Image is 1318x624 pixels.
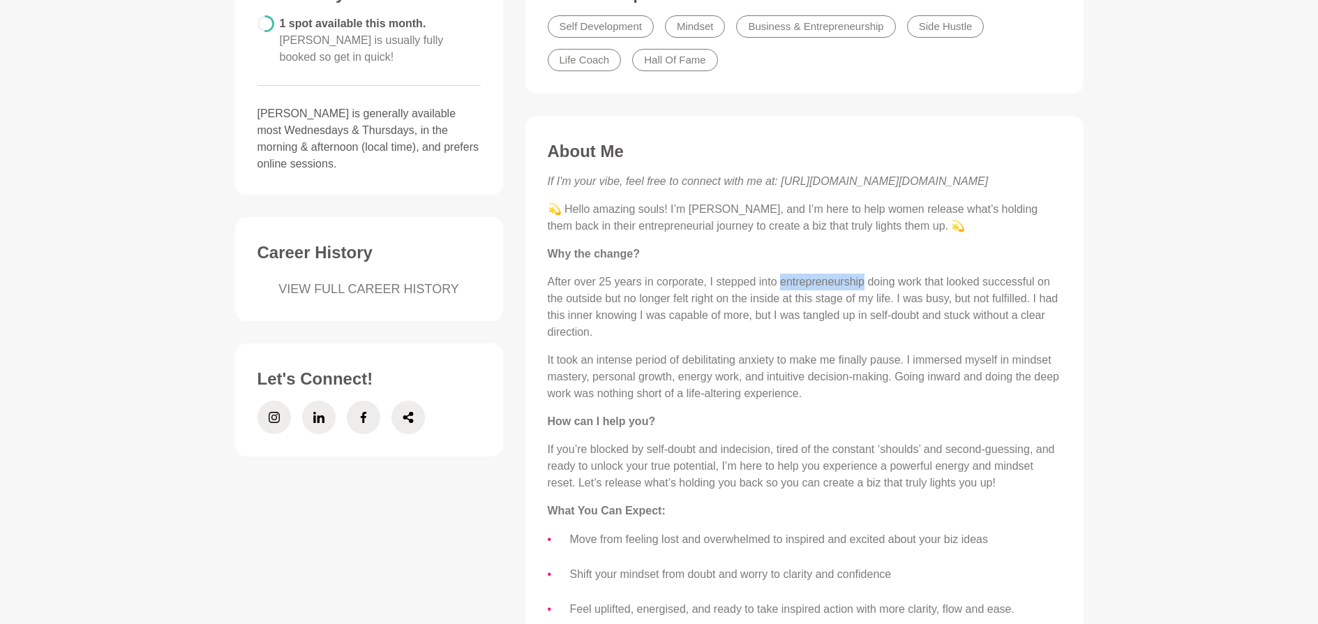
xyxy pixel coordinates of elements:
[280,17,444,63] span: 1 spot available this month.
[548,175,989,187] em: If I'm your vibe, feel free to connect with me at: [URL][DOMAIN_NAME][DOMAIN_NAME]
[548,415,656,427] strong: How can I help you?
[280,34,444,63] span: [PERSON_NAME] is usually fully booked so get in quick!
[548,201,1061,235] p: 💫 Hello amazing souls! I’m [PERSON_NAME], and I’m here to help women release what’s holding them ...
[548,441,1061,491] p: If you’re blocked by self-doubt and indecision, tired of the constant ‘shoulds’ and second-guessi...
[257,369,481,389] h3: Let's Connect!
[391,401,425,434] a: Share
[570,530,1061,549] li: Move from feeling lost and overwhelmed to inspired and excited about your biz ideas
[257,401,291,434] a: Instagram
[548,505,666,517] strong: What You Can Expect:
[570,600,1061,618] li: Feel uplifted, energised, and ready to take inspired action with more clarity, flow and ease.
[548,274,1061,341] p: After over 25 years in corporate, I stepped into entrepreneurship doing work that looked successf...
[548,248,640,260] strong: Why the change?
[570,565,1061,584] li: Shift your mindset from doubt and worry to clarity and confidence
[548,141,1061,162] h3: About Me
[257,105,481,172] p: [PERSON_NAME] is generally available most Wednesdays & Thursdays, in the morning & afternoon (loc...
[347,401,380,434] a: Facebook
[548,352,1061,402] p: It took an intense period of debilitating anxiety to make me finally pause. I immersed myself in ...
[302,401,336,434] a: LinkedIn
[257,242,481,263] h3: Career History
[257,280,481,299] a: VIEW FULL CAREER HISTORY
